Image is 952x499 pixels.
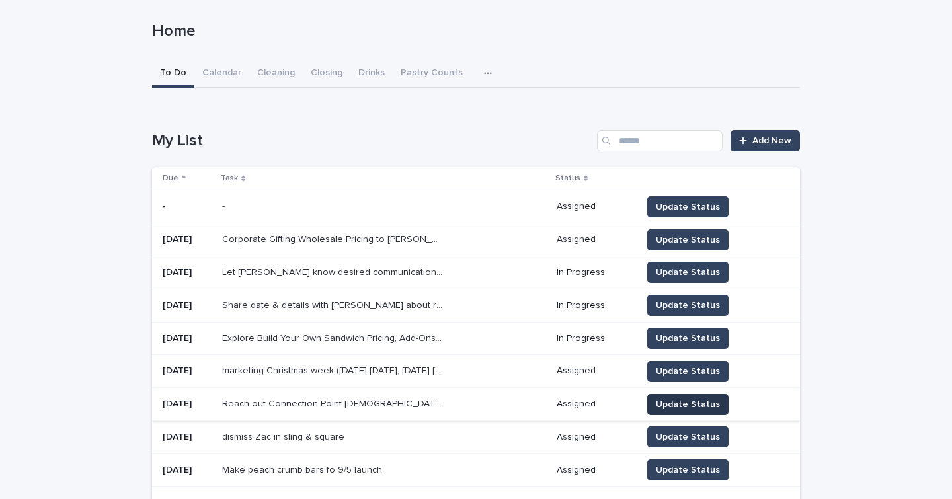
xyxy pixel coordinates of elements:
[152,256,800,289] tr: [DATE]Let [PERSON_NAME] know desired communication tasks + dates of app ShutdownLet [PERSON_NAME]...
[222,198,227,212] p: -
[152,355,800,388] tr: [DATE]marketing Christmas week ([DATE] [DATE], [DATE] [DATE])marketing Christmas week ([DATE] [DA...
[656,200,720,213] span: Update Status
[557,201,631,212] p: Assigned
[656,430,720,443] span: Update Status
[152,322,800,355] tr: [DATE]Explore Build Your Own Sandwich Pricing, Add-Ons, etc.Explore Build Your Own Sandwich Prici...
[557,234,631,245] p: Assigned
[163,399,212,410] p: [DATE]
[597,130,723,151] input: Search
[152,190,800,223] tr: --- AssignedUpdate Status
[152,453,800,486] tr: [DATE]Make peach crumb bars fo 9/5 launchMake peach crumb bars fo 9/5 launch AssignedUpdate Status
[647,426,729,447] button: Update Status
[647,262,729,283] button: Update Status
[152,388,800,421] tr: [DATE]Reach out Connection Point [DEMOGRAPHIC_DATA] and let them know that we will be closed on 8...
[557,432,631,443] p: Assigned
[647,229,729,250] button: Update Status
[752,136,791,145] span: Add New
[557,300,631,311] p: In Progress
[152,132,592,151] h1: My List
[656,332,720,345] span: Update Status
[163,171,178,186] p: Due
[222,264,445,278] p: Let Courtney know desired communication tasks + dates of app Shutdown
[163,201,212,212] p: -
[557,267,631,278] p: In Progress
[647,394,729,415] button: Update Status
[222,231,445,245] p: Corporate Gifting Wholesale Pricing to [PERSON_NAME]
[163,267,212,278] p: [DATE]
[656,266,720,279] span: Update Status
[222,330,445,344] p: Explore Build Your Own Sandwich Pricing, Add-Ons, etc.
[656,398,720,411] span: Update Status
[152,289,800,322] tr: [DATE]Share date & details with [PERSON_NAME] about removal of the small cup sizeShare date & det...
[557,465,631,476] p: Assigned
[222,363,445,377] p: marketing Christmas week (Christmas Eve Wednesday, Christmas Day Thursday)
[656,233,720,247] span: Update Status
[555,171,580,186] p: Status
[163,333,212,344] p: [DATE]
[656,365,720,378] span: Update Status
[152,223,800,256] tr: [DATE]Corporate Gifting Wholesale Pricing to [PERSON_NAME]Corporate Gifting Wholesale Pricing to ...
[393,60,471,88] button: Pastry Counts
[647,459,729,480] button: Update Status
[557,365,631,377] p: Assigned
[163,300,212,311] p: [DATE]
[163,365,212,377] p: [DATE]
[731,130,800,151] a: Add New
[163,234,212,245] p: [DATE]
[222,429,347,443] p: dismiss Zac in sling & square
[221,171,238,186] p: Task
[647,328,729,349] button: Update Status
[163,432,212,443] p: [DATE]
[152,60,194,88] button: To Do
[557,399,631,410] p: Assigned
[152,22,795,41] p: Home
[647,196,729,217] button: Update Status
[656,299,720,312] span: Update Status
[350,60,393,88] button: Drinks
[222,462,385,476] p: Make peach crumb bars fo 9/5 launch
[163,465,212,476] p: [DATE]
[557,333,631,344] p: In Progress
[152,420,800,453] tr: [DATE]dismiss Zac in sling & squaredismiss Zac in sling & square AssignedUpdate Status
[222,297,445,311] p: Share date & details with Courtney about removal of the small cup size
[647,295,729,316] button: Update Status
[249,60,303,88] button: Cleaning
[656,463,720,477] span: Update Status
[222,396,445,410] p: Reach out Connection Point Church and let them know that we will be closed on 8/30 - 9/1. They ca...
[303,60,350,88] button: Closing
[647,361,729,382] button: Update Status
[194,60,249,88] button: Calendar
